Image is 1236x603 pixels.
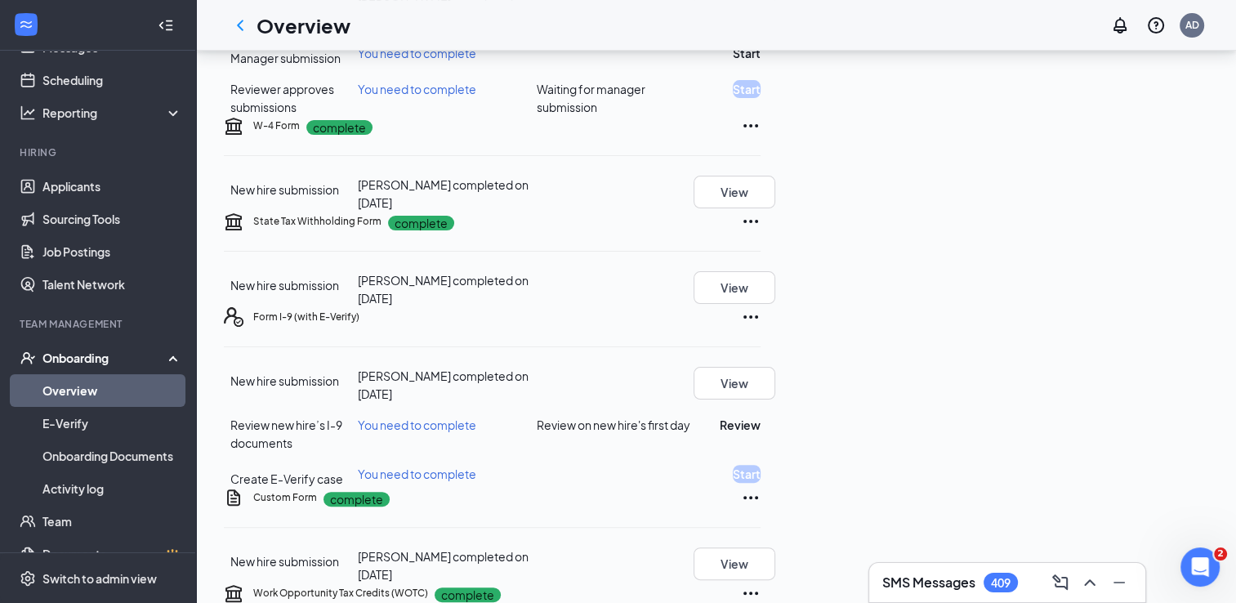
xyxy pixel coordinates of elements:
[358,467,476,481] span: You need to complete
[733,44,761,62] button: Start
[694,176,775,208] button: View
[253,118,300,133] h5: W-4 Form
[733,80,761,98] button: Start
[230,82,334,114] span: Reviewer approves submissions
[358,549,529,582] span: [PERSON_NAME] completed on [DATE]
[741,488,761,507] svg: Ellipses
[741,212,761,231] svg: Ellipses
[991,576,1011,590] div: 409
[358,82,476,96] span: You need to complete
[537,80,694,116] span: Waiting for manager submission
[741,116,761,136] svg: Ellipses
[230,554,339,569] span: New hire submission
[1047,569,1073,596] button: ComposeMessage
[741,583,761,603] svg: Ellipses
[158,17,174,33] svg: Collapse
[230,16,250,35] svg: ChevronLeft
[1146,16,1166,35] svg: QuestionInfo
[324,492,390,507] p: complete
[42,64,182,96] a: Scheduling
[224,116,243,136] svg: TaxGovernmentIcon
[42,440,182,472] a: Onboarding Documents
[230,182,339,197] span: New hire submission
[720,416,761,434] button: Review
[230,418,342,450] span: Review new hire’s I-9 documents
[42,472,182,505] a: Activity log
[257,11,350,39] h1: Overview
[1110,16,1130,35] svg: Notifications
[42,203,182,235] a: Sourcing Tools
[1080,573,1100,592] svg: ChevronUp
[42,538,182,570] a: DocumentsCrown
[358,368,529,401] span: [PERSON_NAME] completed on [DATE]
[882,574,975,592] h3: SMS Messages
[306,120,373,135] p: complete
[1077,569,1103,596] button: ChevronUp
[42,570,157,587] div: Switch to admin view
[694,367,775,400] button: View
[1185,18,1199,32] div: AD
[42,505,182,538] a: Team
[230,471,343,486] span: Create E-Verify case
[18,16,34,33] svg: WorkstreamLogo
[358,273,529,306] span: [PERSON_NAME] completed on [DATE]
[733,465,761,483] button: Start
[388,216,454,230] p: complete
[1109,573,1129,592] svg: Minimize
[253,586,428,601] h5: Work Opportunity Tax Credits (WOTC)
[42,170,182,203] a: Applicants
[694,271,775,304] button: View
[230,278,339,293] span: New hire submission
[20,350,36,366] svg: UserCheck
[1106,569,1132,596] button: Minimize
[42,235,182,268] a: Job Postings
[1214,547,1227,561] span: 2
[358,177,529,210] span: [PERSON_NAME] completed on [DATE]
[230,373,339,388] span: New hire submission
[358,46,476,60] span: You need to complete
[537,416,690,434] span: Review on new hire's first day
[253,490,317,505] h5: Custom Form
[42,268,182,301] a: Talent Network
[20,317,179,331] div: Team Management
[20,145,179,159] div: Hiring
[224,307,243,327] svg: FormI9EVerifyIcon
[20,105,36,121] svg: Analysis
[42,350,168,366] div: Onboarding
[230,51,341,65] span: Manager submission
[42,407,182,440] a: E-Verify
[741,307,761,327] svg: Ellipses
[1051,573,1070,592] svg: ComposeMessage
[20,570,36,587] svg: Settings
[253,310,359,324] h5: Form I-9 (with E-Verify)
[224,212,243,231] svg: TaxGovernmentIcon
[42,374,182,407] a: Overview
[224,583,243,603] svg: TaxGovernmentIcon
[253,214,382,229] h5: State Tax Withholding Form
[1180,547,1220,587] iframe: Intercom live chat
[42,105,183,121] div: Reporting
[358,418,476,432] span: You need to complete
[224,488,243,507] svg: CustomFormIcon
[694,547,775,580] button: View
[435,587,501,602] p: complete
